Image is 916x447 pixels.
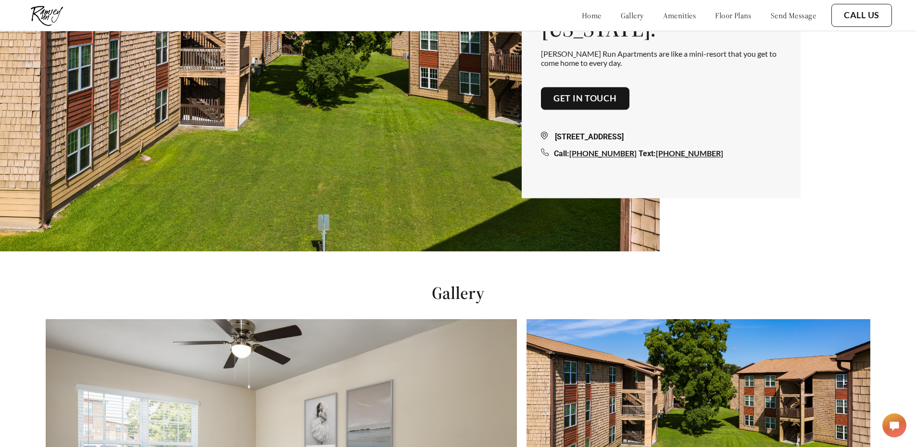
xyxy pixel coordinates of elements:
[831,4,892,27] button: Call Us
[844,10,879,21] a: Call Us
[541,87,629,110] button: Get in touch
[569,149,637,158] a: [PHONE_NUMBER]
[554,149,569,159] span: Call:
[541,50,781,68] p: [PERSON_NAME] Run Apartments are like a mini-resort that you get to come home to every day.
[715,11,752,20] a: floor plans
[639,149,656,159] span: Text:
[582,11,602,20] a: home
[553,93,617,104] a: Get in touch
[621,11,644,20] a: gallery
[24,2,70,28] img: Company logo
[771,11,816,20] a: send message
[656,149,723,158] a: [PHONE_NUMBER]
[663,11,696,20] a: amenities
[541,132,781,143] div: [STREET_ADDRESS]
